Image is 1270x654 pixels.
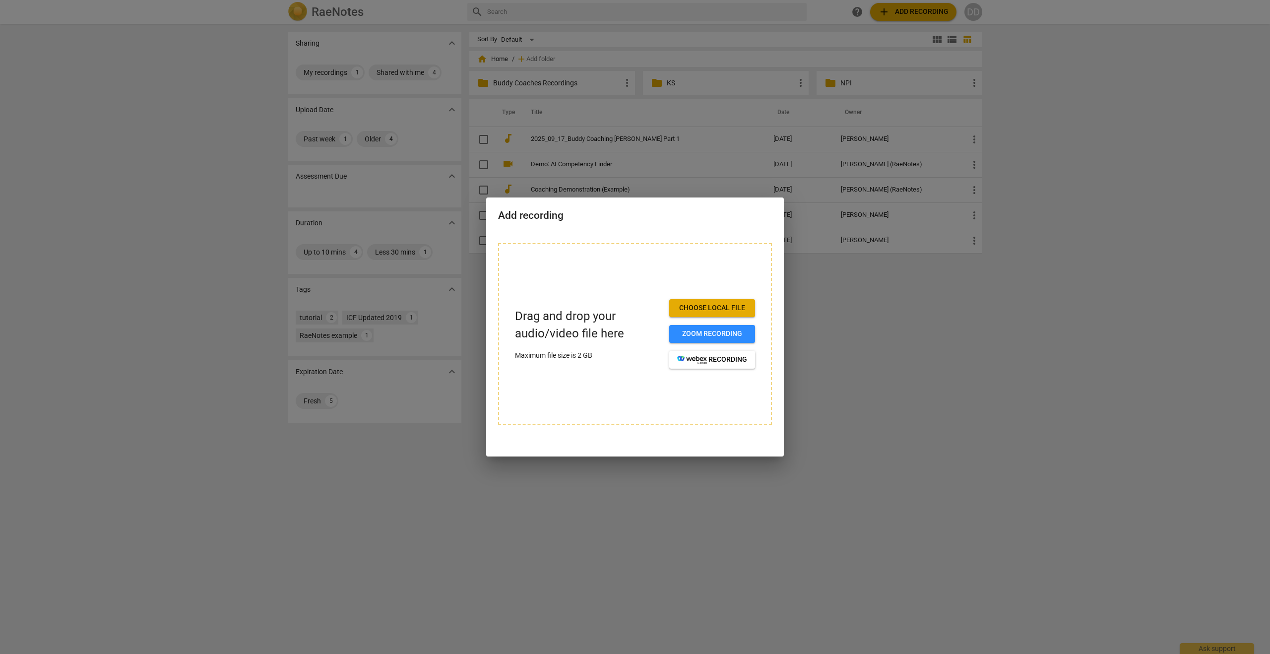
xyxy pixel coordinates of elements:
[677,329,747,339] span: Zoom recording
[677,355,747,365] span: recording
[498,209,772,222] h2: Add recording
[669,299,755,317] button: Choose local file
[515,308,661,342] p: Drag and drop your audio/video file here
[515,350,661,361] p: Maximum file size is 2 GB
[677,303,747,313] span: Choose local file
[669,351,755,369] button: recording
[669,325,755,343] button: Zoom recording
